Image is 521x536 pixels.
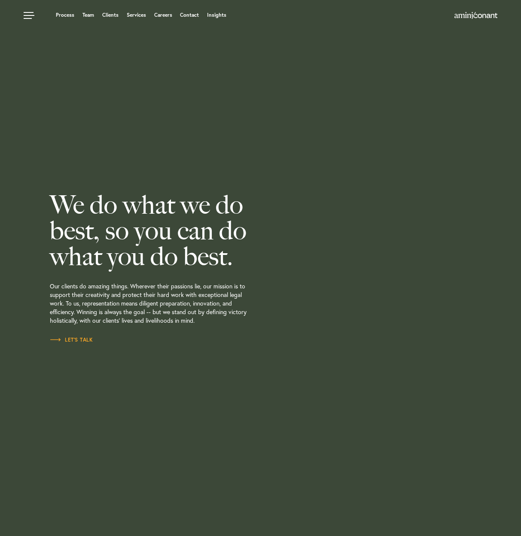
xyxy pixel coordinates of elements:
img: Amini & Conant [454,12,497,19]
a: Team [82,12,94,18]
a: Insights [207,12,226,18]
span: Let’s Talk [50,337,93,342]
a: Careers [154,12,172,18]
h2: We do what we do best, so you can do what you do best. [50,192,298,269]
a: Process [56,12,74,18]
a: Contact [180,12,199,18]
p: Our clients do amazing things. Wherever their passions lie, our mission is to support their creat... [50,269,298,336]
a: Clients [102,12,119,18]
a: Let’s Talk [50,336,93,344]
a: Services [127,12,146,18]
